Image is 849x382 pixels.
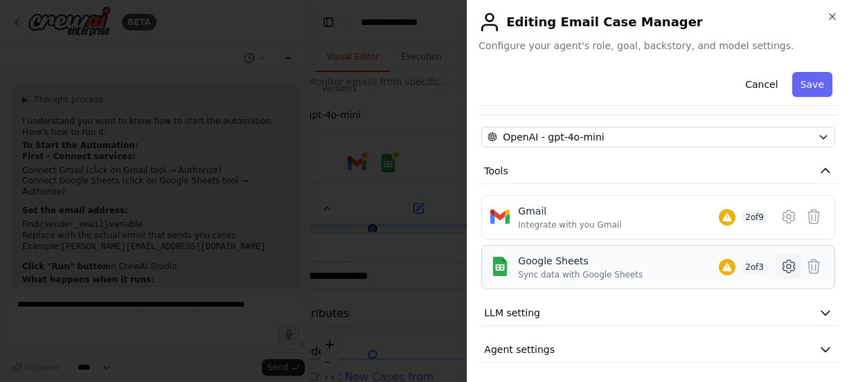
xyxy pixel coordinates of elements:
[484,306,540,320] span: LLM setting
[741,210,768,224] span: 2 of 9
[479,158,838,184] button: Tools
[776,254,801,279] button: Configure tool
[741,260,768,274] span: 2 of 3
[490,257,510,276] img: Google Sheets
[503,130,604,144] span: OpenAI - gpt-4o-mini
[518,219,621,230] div: Integrate with you Gmail
[776,204,801,229] button: Configure tool
[737,72,786,97] button: Cancel
[792,72,832,97] button: Save
[479,300,838,326] button: LLM setting
[518,204,621,218] div: Gmail
[518,269,643,280] div: Sync data with Google Sheets
[801,254,826,279] button: Delete tool
[518,254,643,268] div: Google Sheets
[484,164,508,178] span: Tools
[479,337,838,363] button: Agent settings
[484,343,555,356] span: Agent settings
[479,11,838,33] h2: Editing Email Case Manager
[481,127,835,147] button: OpenAI - gpt-4o-mini
[801,204,826,229] button: Delete tool
[479,39,838,53] span: Configure your agent's role, goal, backstory, and model settings.
[490,207,510,226] img: Gmail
